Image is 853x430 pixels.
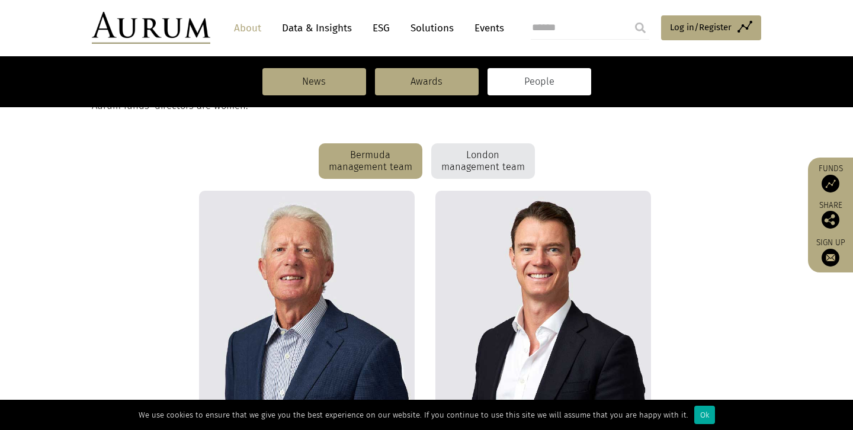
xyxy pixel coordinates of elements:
[814,201,847,229] div: Share
[228,17,267,39] a: About
[822,211,839,229] img: Share this post
[628,16,652,40] input: Submit
[814,238,847,267] a: Sign up
[262,68,366,95] a: News
[375,68,479,95] a: Awards
[661,15,761,40] a: Log in/Register
[319,143,422,179] div: Bermuda management team
[488,68,591,95] a: People
[822,249,839,267] img: Sign up to our newsletter
[367,17,396,39] a: ESG
[469,17,504,39] a: Events
[276,17,358,39] a: Data & Insights
[405,17,460,39] a: Solutions
[92,12,210,44] img: Aurum
[694,406,715,424] div: Ok
[431,143,535,179] div: London management team
[822,175,839,192] img: Access Funds
[670,20,732,34] span: Log in/Register
[814,163,847,192] a: Funds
